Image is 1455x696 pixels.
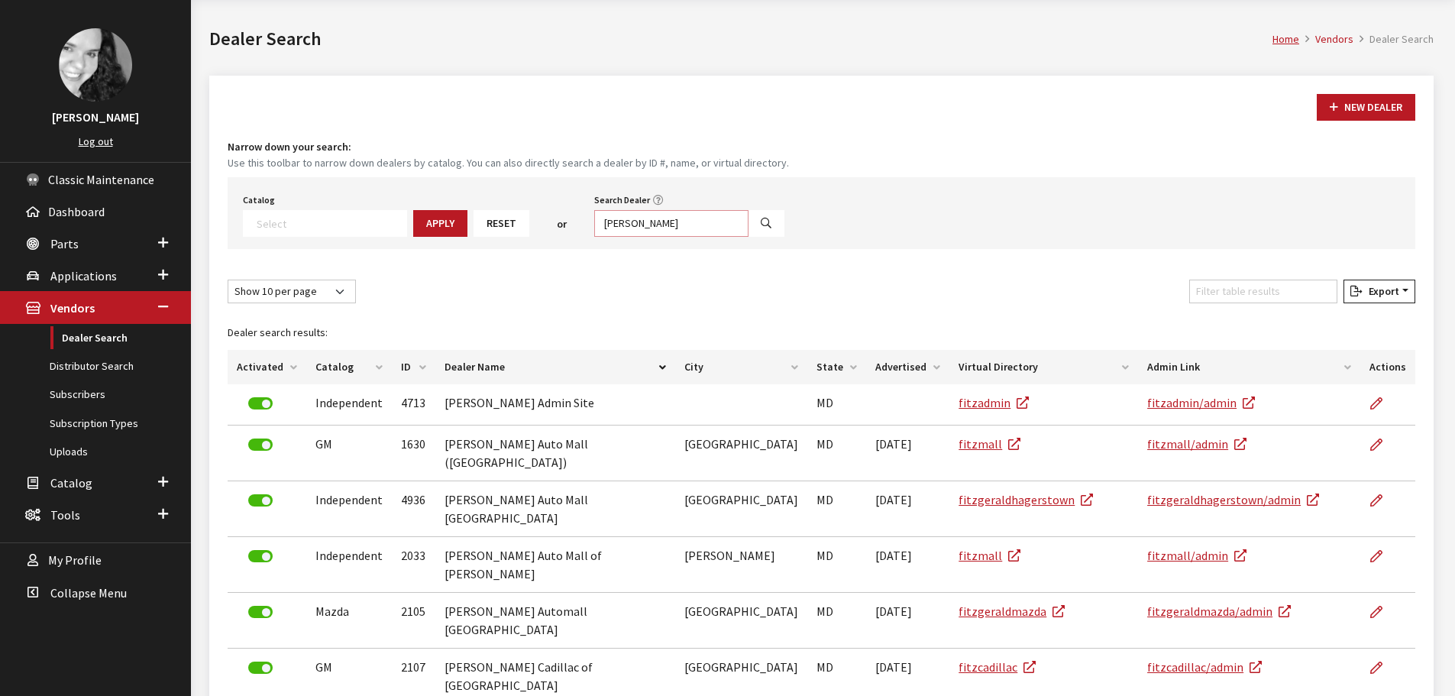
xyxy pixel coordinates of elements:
[748,210,784,237] button: Search
[959,659,1036,675] a: fitzcadillac
[435,350,675,384] th: Dealer Name: activate to sort column descending
[807,537,866,593] td: MD
[959,492,1093,507] a: fitzgeraldhagerstown
[209,25,1272,53] h1: Dealer Search
[807,426,866,481] td: MD
[50,475,92,490] span: Catalog
[435,384,675,426] td: [PERSON_NAME] Admin Site
[1147,436,1246,452] a: fitzmall/admin
[1299,31,1353,47] li: Vendors
[50,268,117,283] span: Applications
[15,108,176,126] h3: [PERSON_NAME]
[675,593,807,649] td: [GEOGRAPHIC_DATA]
[1343,280,1415,303] button: Export
[675,350,807,384] th: City: activate to sort column ascending
[243,193,275,207] label: Catalog
[248,397,273,410] label: Deactivate Dealer
[392,481,435,537] td: 4936
[50,301,95,316] span: Vendors
[807,593,866,649] td: MD
[228,139,1415,155] h4: Narrow down your search:
[48,553,102,568] span: My Profile
[306,537,392,593] td: Independent
[228,316,1415,350] caption: Dealer search results:
[306,426,392,481] td: GM
[248,550,273,562] label: Deactivate Dealer
[306,384,392,426] td: Independent
[675,426,807,481] td: [GEOGRAPHIC_DATA]
[949,350,1138,384] th: Virtual Directory: activate to sort column ascending
[594,193,650,207] label: Search Dealer
[959,395,1029,410] a: fitzadmin
[557,216,567,232] span: or
[866,593,949,649] td: [DATE]
[1369,384,1395,422] a: Edit Dealer
[959,548,1020,563] a: fitzmall
[1317,94,1415,121] button: New Dealer
[435,426,675,481] td: [PERSON_NAME] Auto Mall ([GEOGRAPHIC_DATA])
[392,426,435,481] td: 1630
[1147,604,1291,619] a: fitzgeraldmazda/admin
[392,350,435,384] th: ID: activate to sort column ascending
[807,481,866,537] td: MD
[248,439,273,451] label: Deactivate Dealer
[392,537,435,593] td: 2033
[1369,593,1395,631] a: Edit Dealer
[1147,395,1255,410] a: fitzadmin/admin
[866,537,949,593] td: [DATE]
[1369,481,1395,520] a: Edit Dealer
[435,593,675,649] td: [PERSON_NAME] Automall [GEOGRAPHIC_DATA]
[392,384,435,426] td: 4713
[1138,350,1360,384] th: Admin Link: activate to sort column ascending
[866,350,949,384] th: Advertised: activate to sort column ascending
[79,134,113,148] a: Log out
[50,236,79,251] span: Parts
[50,585,127,601] span: Collapse Menu
[866,481,949,537] td: [DATE]
[1353,31,1434,47] li: Dealer Search
[807,350,866,384] th: State: activate to sort column ascending
[392,593,435,649] td: 2105
[306,593,392,649] td: Mazda
[228,350,306,384] th: Activated: activate to sort column ascending
[1147,548,1246,563] a: fitzmall/admin
[413,210,467,237] button: Apply
[248,494,273,507] label: Deactivate Dealer
[959,436,1020,452] a: fitzmall
[1147,659,1262,675] a: fitzcadillac/admin
[594,210,749,237] input: Search
[675,481,807,537] td: [GEOGRAPHIC_DATA]
[1147,492,1319,507] a: fitzgeraldhagerstown/admin
[1369,537,1395,575] a: Edit Dealer
[59,28,132,102] img: Khrystal Dorton
[959,604,1065,619] a: fitzgeraldmazda
[675,537,807,593] td: [PERSON_NAME]
[1369,426,1395,464] a: Edit Dealer
[248,606,273,618] label: Deactivate Dealer
[306,481,392,537] td: Independent
[228,155,1415,171] small: Use this toolbar to narrow down dealers by catalog. You can also directly search a dealer by ID #...
[807,384,866,426] td: MD
[1360,350,1415,384] th: Actions
[48,204,105,219] span: Dashboard
[474,210,529,237] button: Reset
[435,481,675,537] td: [PERSON_NAME] Auto Mall [GEOGRAPHIC_DATA]
[306,350,392,384] th: Catalog: activate to sort column ascending
[243,210,407,237] span: Select
[1189,280,1337,303] input: Filter table results
[257,216,406,230] textarea: Search
[1369,649,1395,687] a: Edit Dealer
[435,537,675,593] td: [PERSON_NAME] Auto Mall of [PERSON_NAME]
[248,662,273,674] label: Deactivate Dealer
[50,507,80,523] span: Tools
[1272,32,1299,46] a: Home
[1363,284,1399,298] span: Export
[48,172,154,187] span: Classic Maintenance
[866,426,949,481] td: [DATE]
